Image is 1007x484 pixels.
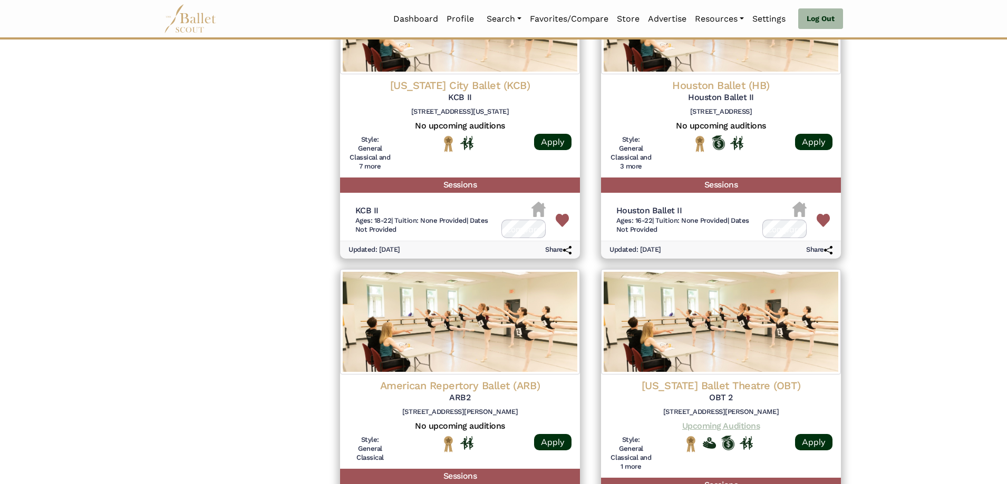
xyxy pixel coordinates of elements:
[355,216,392,224] span: Ages: 18-22
[534,434,572,450] a: Apply
[798,8,843,29] a: Log Out
[644,8,691,30] a: Advertise
[601,269,841,374] img: Logo
[609,78,832,92] h4: Houston Ballet (HB)
[340,469,580,484] h5: Sessions
[460,136,473,150] img: In Person
[355,216,488,233] span: Dates Not Provided
[534,134,572,150] a: Apply
[792,202,807,218] img: Housing Unvailable
[703,437,716,449] img: Offers Financial Aid
[616,216,749,233] span: Dates Not Provided
[355,205,493,216] h5: KCB II
[348,135,392,171] h6: Style: General Classical and 7 more
[730,136,743,150] img: In Person
[609,121,832,132] h5: No upcoming auditions
[682,421,760,431] a: Upcoming Auditions
[340,269,580,374] img: Logo
[712,135,725,150] img: Offers Scholarship
[616,216,653,224] span: Ages: 16-22
[531,202,546,218] img: Housing Unvailable
[442,8,478,30] a: Profile
[348,392,572,403] h5: ARB2
[348,421,572,432] h5: No upcoming auditions
[442,436,455,452] img: National
[355,216,493,234] h6: | |
[609,379,832,392] h4: [US_STATE] Ballet Theatre (OBT)
[806,245,832,254] h6: Share
[609,92,832,103] h5: Houston Ballet II
[601,177,841,193] h5: Sessions
[613,8,644,30] a: Store
[691,8,748,30] a: Resources
[482,8,526,30] a: Search
[348,92,572,103] h5: KCB II
[684,436,698,452] img: National
[340,177,580,193] h5: Sessions
[556,214,569,227] img: Heart
[655,216,727,224] span: Tuition: None Provided
[526,8,613,30] a: Favorites/Compare
[609,107,832,116] h6: [STREET_ADDRESS]
[348,245,400,254] h6: Updated: [DATE]
[795,434,832,450] a: Apply
[442,135,455,152] img: National
[460,436,473,450] img: In Person
[740,436,753,450] img: In Person
[616,216,754,234] h6: | |
[348,121,572,132] h5: No upcoming auditions
[348,107,572,116] h6: [STREET_ADDRESS][US_STATE]
[348,436,392,462] h6: Style: General Classical
[609,135,653,171] h6: Style: General Classical and 3 more
[348,78,572,92] h4: [US_STATE] City Ballet (KCB)
[348,408,572,417] h6: [STREET_ADDRESS][PERSON_NAME]
[616,205,754,216] h5: Houston Ballet II
[389,8,442,30] a: Dashboard
[693,135,706,152] img: National
[348,379,572,392] h4: American Repertory Ballet (ARB)
[545,245,572,254] h6: Share
[795,134,832,150] a: Apply
[609,392,832,403] h5: OBT 2
[748,8,790,30] a: Settings
[609,436,653,471] h6: Style: General Classical and 1 more
[721,436,734,450] img: Offers Scholarship
[394,216,466,224] span: Tuition: None Provided
[817,214,830,227] img: Heart
[609,245,661,254] h6: Updated: [DATE]
[609,408,832,417] h6: [STREET_ADDRESS][PERSON_NAME]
